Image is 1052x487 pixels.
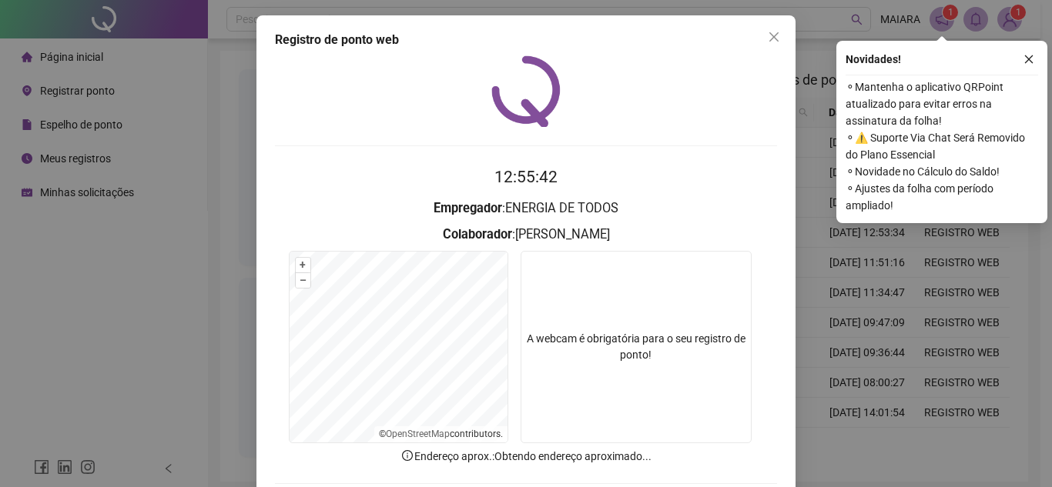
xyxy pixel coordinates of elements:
time: 12:55:42 [494,168,558,186]
div: A webcam é obrigatória para o seu registro de ponto! [521,251,752,443]
a: OpenStreetMap [386,429,450,439]
span: Novidades ! [846,51,901,68]
span: info-circle [400,449,414,462]
span: close [1024,54,1034,65]
img: QRPoint [491,55,561,127]
span: ⚬ Mantenha o aplicativo QRPoint atualizado para evitar erros na assinatura da folha! [846,78,1038,129]
button: Close [762,25,786,49]
strong: Empregador [434,201,502,215]
h3: : [PERSON_NAME] [275,225,777,245]
strong: Colaborador [443,227,512,242]
h3: : ENERGIA DE TODOS [275,198,777,218]
span: ⚬ Novidade no Cálculo do Saldo! [846,163,1038,180]
span: ⚬ Ajustes da folha com período ampliado! [846,180,1038,214]
button: – [296,273,310,288]
div: Registro de ponto web [275,31,777,49]
button: + [296,258,310,272]
span: ⚬ ⚠️ Suporte Via Chat Será Removido do Plano Essencial [846,129,1038,163]
li: © contributors. [379,429,503,439]
p: Endereço aprox. : Obtendo endereço aproximado... [275,448,777,465]
span: close [768,31,780,43]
